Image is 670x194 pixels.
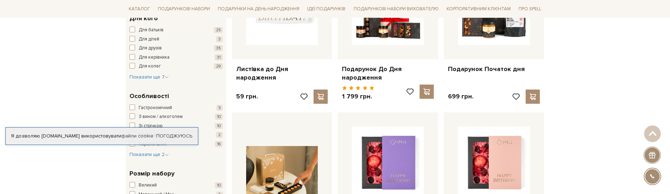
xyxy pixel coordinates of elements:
span: 10 [215,182,223,188]
button: З вином / алкоголем 10 [129,113,223,120]
a: Корпоративним клієнтам [444,3,514,15]
button: Гастрономічний 5 [129,104,223,112]
span: Показати ще 7 [129,74,169,80]
button: Для дітей 3 [129,36,223,43]
button: Для колег 29 [129,63,223,70]
a: Листівка до Дня народження [236,65,328,82]
span: Для друзів [139,45,162,52]
a: Подарункові набори [155,4,213,15]
a: Подарунок До Дня народження [342,65,434,82]
span: Для керівника [139,54,170,61]
p: 699 грн. [448,92,474,101]
span: 29 [214,63,223,69]
span: 31 [215,54,223,60]
span: Для дітей [139,36,159,43]
span: 35 [214,45,223,51]
span: 16 [215,141,223,147]
span: Гастрономічний [139,104,172,112]
span: Великий [139,182,157,189]
span: 2 [216,132,223,138]
span: 25 [214,27,223,33]
button: Для друзів 35 [129,45,223,52]
button: Великий 10 [129,182,223,189]
span: Для батьків [139,27,164,34]
button: Зі стрічкою 10 [129,123,223,130]
a: Про Spell [516,4,544,15]
button: Показати ще 7 [129,74,169,81]
button: Для керівника 31 [129,54,223,61]
span: Показати ще 2 [129,151,169,157]
p: 59 грн. [236,92,258,101]
button: Показати ще 2 [129,151,169,158]
span: Особливості [129,91,169,101]
p: 1 799 грн. [342,92,374,101]
div: Я дозволяю [DOMAIN_NAME] використовувати [6,133,198,139]
button: Для батьків 25 [129,27,223,34]
span: 5 [216,105,223,111]
span: 3 [216,36,223,42]
span: Розмір набору [129,169,175,178]
a: Погоджуюсь [156,133,192,139]
a: Ідеї подарунків [304,4,348,15]
span: Для колег [139,63,161,70]
span: Зі стрічкою [139,123,163,130]
span: 10 [215,123,223,129]
a: Подарунок Початок дня [448,65,540,73]
a: Подарункові набори вихователю [351,3,442,15]
span: З вином / алкоголем [139,113,183,120]
a: файли cookie [121,133,154,139]
a: Каталог [126,4,153,15]
a: Подарунки на День народження [215,4,302,15]
span: 10 [215,114,223,120]
span: Для кого [129,14,158,23]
